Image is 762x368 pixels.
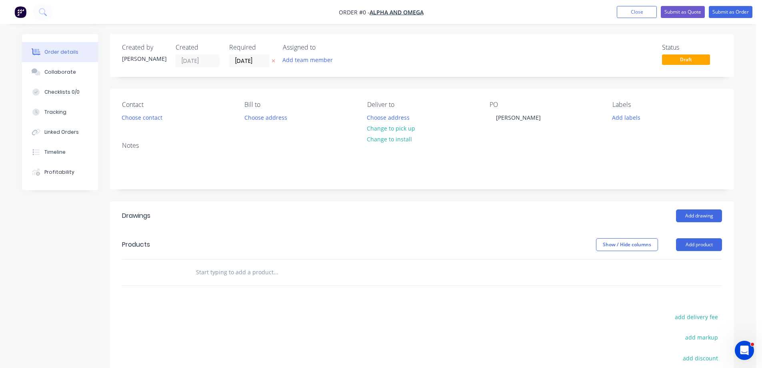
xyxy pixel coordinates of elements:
[608,112,644,123] button: Add labels
[44,48,78,56] div: Order details
[278,54,337,65] button: Add team member
[22,162,98,182] button: Profitability
[676,209,722,222] button: Add drawing
[22,122,98,142] button: Linked Orders
[490,112,547,123] div: [PERSON_NAME]
[118,112,167,123] button: Choose contact
[363,134,416,145] button: Change to install
[283,44,363,51] div: Assigned to
[229,44,273,51] div: Required
[122,240,150,249] div: Products
[367,101,477,109] div: Deliver to
[44,129,79,136] div: Linked Orders
[122,44,166,51] div: Created by
[22,102,98,122] button: Tracking
[612,101,722,109] div: Labels
[676,238,722,251] button: Add product
[617,6,657,18] button: Close
[240,112,291,123] button: Choose address
[596,238,658,251] button: Show / Hide columns
[196,264,356,280] input: Start typing to add a product...
[22,42,98,62] button: Order details
[122,54,166,63] div: [PERSON_NAME]
[662,44,722,51] div: Status
[22,142,98,162] button: Timeline
[283,54,337,65] button: Add team member
[122,211,150,221] div: Drawings
[661,6,705,18] button: Submit as Quote
[681,332,722,343] button: add markup
[44,149,66,156] div: Timeline
[122,142,722,149] div: Notes
[709,6,752,18] button: Submit as Order
[339,8,370,16] span: Order #0 -
[14,6,26,18] img: Factory
[176,44,220,51] div: Created
[44,88,80,96] div: Checklists 0/0
[678,352,722,363] button: add discount
[44,68,76,76] div: Collaborate
[662,54,710,64] span: Draft
[22,62,98,82] button: Collaborate
[363,112,414,123] button: Choose address
[670,312,722,322] button: add delivery fee
[122,101,232,109] div: Contact
[44,109,66,116] div: Tracking
[244,101,354,109] div: Bill to
[370,8,424,16] a: ALPHA AND OMEGA
[735,341,754,360] iframe: Intercom live chat
[490,101,599,109] div: PO
[22,82,98,102] button: Checklists 0/0
[363,123,420,134] button: Change to pick up
[44,169,74,176] div: Profitability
